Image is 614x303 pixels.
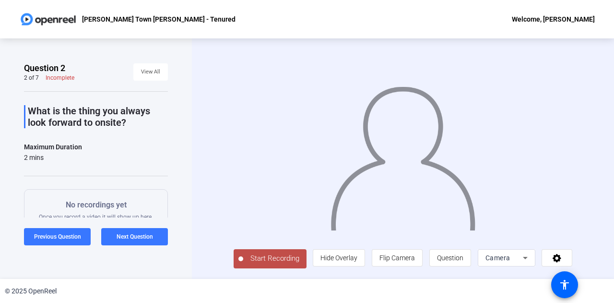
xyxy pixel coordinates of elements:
[234,249,307,268] button: Start Recording
[24,153,82,162] div: 2 mins
[46,74,74,82] div: Incomplete
[372,249,423,267] button: Flip Camera
[117,233,153,240] span: Next Question
[133,63,168,81] button: View All
[379,254,415,262] span: Flip Camera
[437,254,463,262] span: Question
[82,13,236,25] p: [PERSON_NAME] Town [PERSON_NAME] - Tenured
[101,228,168,245] button: Next Question
[330,78,476,230] img: overlay
[24,141,82,153] div: Maximum Duration
[39,199,153,211] p: No recordings yet
[5,286,57,296] div: © 2025 OpenReel
[429,249,471,267] button: Question
[19,10,77,29] img: OpenReel logo
[141,65,160,79] span: View All
[320,254,357,262] span: Hide Overlay
[485,254,510,262] span: Camera
[24,74,39,82] div: 2 of 7
[243,253,307,264] span: Start Recording
[313,249,365,267] button: Hide Overlay
[34,233,81,240] span: Previous Question
[28,105,168,128] p: What is the thing you always look forward to onsite?
[559,279,570,291] mat-icon: accessibility
[24,62,65,74] span: Question 2
[39,199,153,221] div: Once you record a video it will show up here.
[512,13,595,25] div: Welcome, [PERSON_NAME]
[24,228,91,245] button: Previous Question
